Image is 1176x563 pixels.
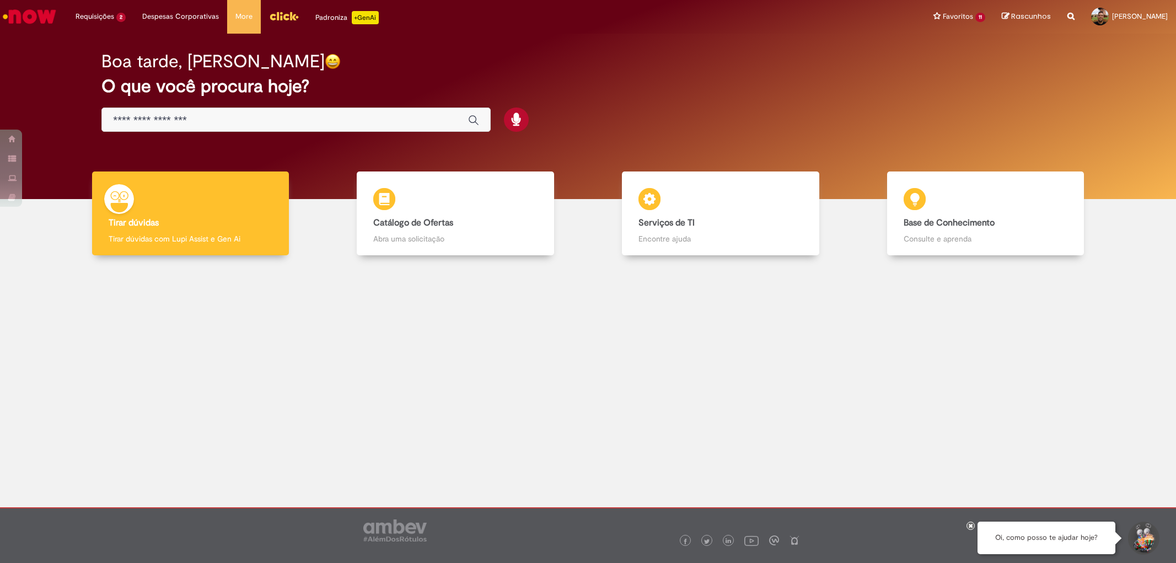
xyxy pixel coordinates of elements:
span: More [235,11,253,22]
h2: O que você procura hoje? [101,77,1074,96]
span: 11 [975,13,985,22]
a: Base de Conhecimento Consulte e aprenda [853,171,1118,256]
p: Consulte e aprenda [904,233,1067,244]
div: Oi, como posso te ajudar hoje? [978,522,1115,554]
span: [PERSON_NAME] [1112,12,1168,21]
a: Tirar dúvidas Tirar dúvidas com Lupi Assist e Gen Ai [58,171,323,256]
button: Iniciar Conversa de Suporte [1126,522,1159,555]
a: Rascunhos [1002,12,1051,22]
b: Catálogo de Ofertas [373,217,453,228]
h2: Boa tarde, [PERSON_NAME] [101,52,325,71]
p: +GenAi [352,11,379,24]
img: logo_footer_naosei.png [790,535,799,545]
img: logo_footer_facebook.png [683,539,688,544]
span: Requisições [76,11,114,22]
p: Encontre ajuda [638,233,802,244]
b: Base de Conhecimento [904,217,995,228]
img: happy-face.png [325,53,341,69]
p: Abra uma solicitação [373,233,537,244]
a: Serviços de TI Encontre ajuda [588,171,853,256]
span: 2 [116,13,126,22]
img: logo_footer_youtube.png [744,533,759,548]
img: logo_footer_workplace.png [769,535,779,545]
span: Favoritos [943,11,973,22]
a: Catálogo de Ofertas Abra uma solicitação [323,171,588,256]
b: Serviços de TI [638,217,695,228]
img: click_logo_yellow_360x200.png [269,8,299,24]
div: Padroniza [315,11,379,24]
img: logo_footer_linkedin.png [726,538,731,545]
img: logo_footer_ambev_rotulo_gray.png [363,519,427,541]
img: logo_footer_twitter.png [704,539,710,544]
img: ServiceNow [1,6,58,28]
span: Rascunhos [1011,11,1051,22]
span: Despesas Corporativas [142,11,219,22]
p: Tirar dúvidas com Lupi Assist e Gen Ai [109,233,272,244]
b: Tirar dúvidas [109,217,159,228]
